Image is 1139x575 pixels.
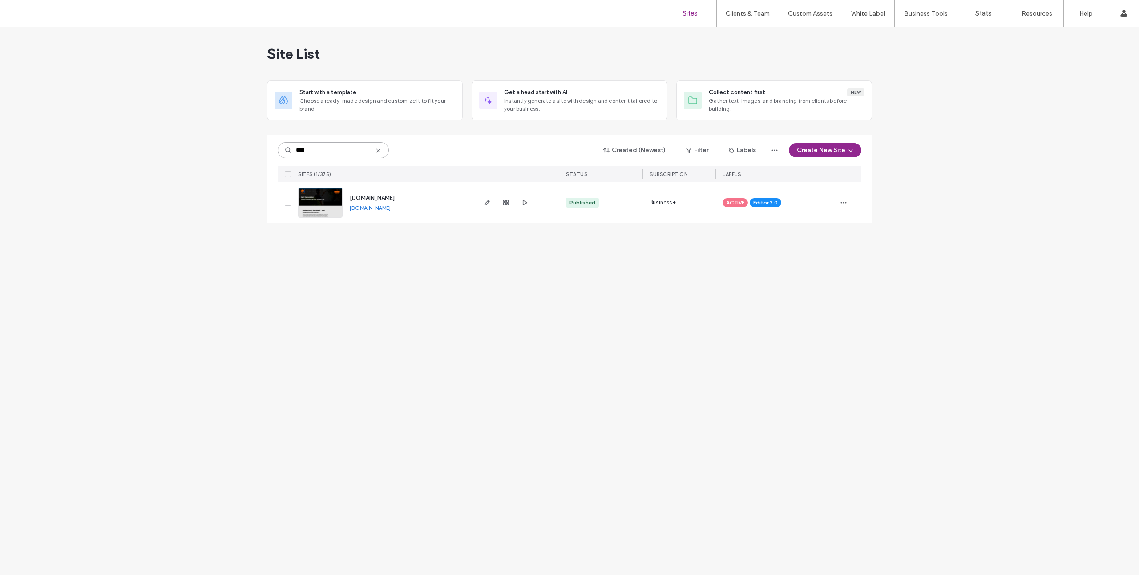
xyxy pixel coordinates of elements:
[788,10,832,17] label: Custom Assets
[1079,10,1093,17] label: Help
[299,97,455,113] span: Choose a ready-made design and customize it to fit your brand.
[504,97,660,113] span: Instantly generate a site with design and content tailored to your business.
[298,171,331,177] span: SITES (1/375)
[677,143,717,157] button: Filter
[753,199,778,207] span: Editor 2.0
[596,143,674,157] button: Created (Newest)
[267,45,320,63] span: Site List
[723,171,741,177] span: LABELS
[721,143,764,157] button: Labels
[472,80,667,120] div: Get a head start with AIInstantly generate a site with design and content tailored to your business.
[975,9,992,17] label: Stats
[650,198,676,207] span: Business+
[569,199,595,207] div: Published
[504,88,567,97] span: Get a head start with AI
[904,10,948,17] label: Business Tools
[20,6,39,14] span: Help
[709,88,765,97] span: Collect content first
[683,9,698,17] label: Sites
[726,10,770,17] label: Clients & Team
[676,80,872,120] div: Collect content firstNewGather text, images, and branding from clients before building.
[267,80,463,120] div: Start with a templateChoose a ready-made design and customize it to fit your brand.
[650,171,687,177] span: SUBSCRIPTION
[350,204,391,211] a: [DOMAIN_NAME]
[709,97,864,113] span: Gather text, images, and branding from clients before building.
[851,10,885,17] label: White Label
[726,199,744,207] span: ACTIVE
[1022,10,1052,17] label: Resources
[566,171,587,177] span: STATUS
[789,143,861,157] button: Create New Site
[847,88,864,96] div: New
[350,195,395,201] a: [DOMAIN_NAME]
[299,88,356,97] span: Start with a template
